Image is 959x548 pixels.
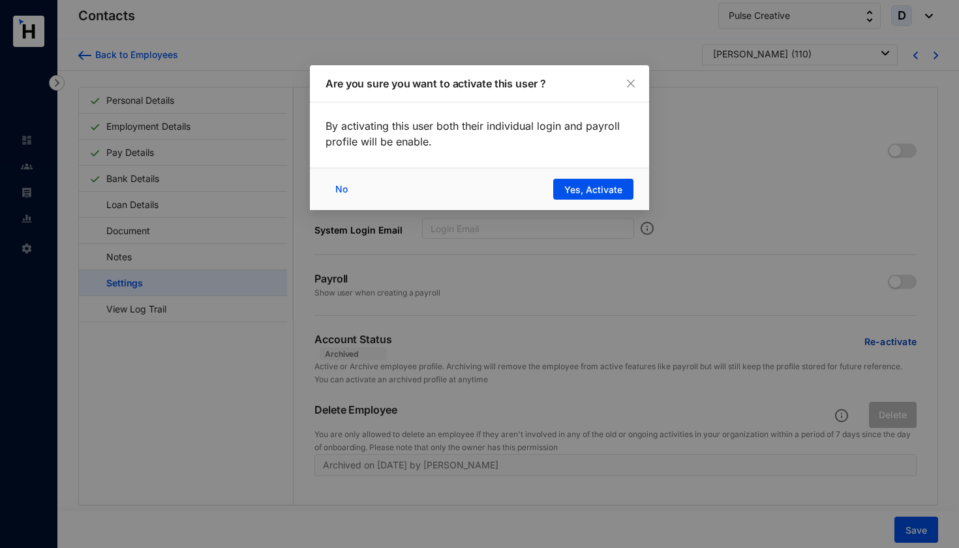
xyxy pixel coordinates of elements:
span: Yes, Activate [564,183,622,196]
span: close [626,78,636,89]
button: Yes, Activate [553,179,633,200]
button: Close [624,76,638,91]
p: By activating this user both their individual login and payroll profile will be enable. [326,118,633,149]
span: No [335,182,348,196]
p: Are you sure you want to activate this user ? [326,76,633,91]
button: No [326,179,361,200]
